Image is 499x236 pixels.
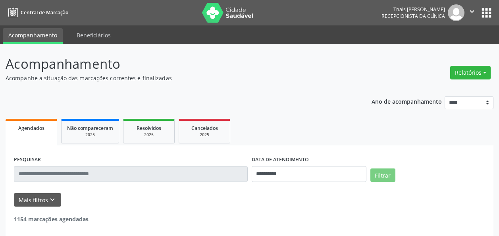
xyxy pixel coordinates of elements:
i:  [468,7,476,16]
label: PESQUISAR [14,154,41,166]
div: 2025 [185,132,224,138]
span: Agendados [18,125,44,132]
img: img [448,4,464,21]
span: Resolvidos [137,125,161,132]
a: Central de Marcação [6,6,68,19]
div: Thais [PERSON_NAME] [381,6,445,13]
i: keyboard_arrow_down [48,195,57,204]
p: Ano de acompanhamento [372,96,442,106]
div: 2025 [129,132,169,138]
span: Central de Marcação [21,9,68,16]
button: apps [480,6,493,20]
label: DATA DE ATENDIMENTO [252,154,309,166]
div: 2025 [67,132,113,138]
button: Filtrar [370,168,395,182]
p: Acompanhe a situação das marcações correntes e finalizadas [6,74,347,82]
button: Relatórios [450,66,491,79]
button: Mais filtroskeyboard_arrow_down [14,193,61,207]
a: Beneficiários [71,28,116,42]
span: Cancelados [191,125,218,132]
p: Acompanhamento [6,54,347,74]
span: Não compareceram [67,125,113,132]
strong: 1154 marcações agendadas [14,215,89,223]
span: Recepcionista da clínica [381,13,445,19]
button:  [464,4,480,21]
a: Acompanhamento [3,28,63,44]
